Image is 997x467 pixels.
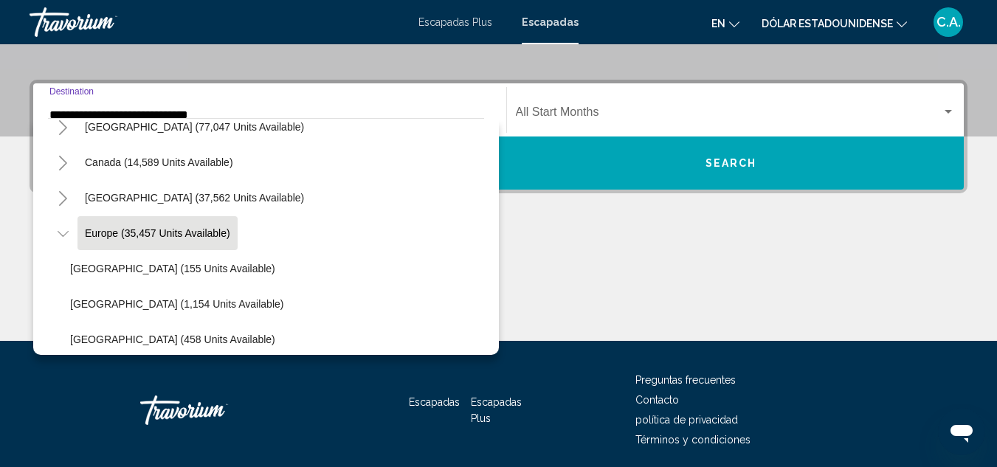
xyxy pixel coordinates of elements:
font: en [711,18,725,30]
button: Cambiar idioma [711,13,739,34]
button: [GEOGRAPHIC_DATA] (155 units available) [63,252,283,286]
a: Contacto [635,394,679,406]
span: Search [706,158,757,170]
button: Menú de usuario [929,7,967,38]
iframe: Botón para iniciar la ventana de mensajería [938,408,985,455]
button: [GEOGRAPHIC_DATA] (458 units available) [63,322,283,356]
button: [GEOGRAPHIC_DATA] (77,047 units available) [77,110,311,144]
span: Europe (35,457 units available) [85,227,230,239]
button: Toggle Europe (35,457 units available) [48,218,77,248]
button: Search [499,136,965,190]
a: Términos y condiciones [635,434,751,446]
button: Europe (35,457 units available) [77,216,238,250]
button: Cambiar moneda [762,13,907,34]
a: Preguntas frecuentes [635,374,736,386]
a: Escapadas Plus [471,396,522,424]
font: Dólar estadounidense [762,18,893,30]
button: Canada (14,589 units available) [77,145,241,179]
button: Toggle Caribbean & Atlantic Islands (37,562 units available) [48,183,77,212]
button: Toggle Mexico (77,047 units available) [48,112,77,142]
a: Escapadas [522,16,579,28]
font: C.A. [936,14,961,30]
a: Travorium [140,388,288,432]
span: Canada (14,589 units available) [85,156,233,168]
span: [GEOGRAPHIC_DATA] (155 units available) [70,263,275,274]
a: política de privacidad [635,414,738,426]
button: [GEOGRAPHIC_DATA] (1,154 units available) [63,287,291,321]
span: [GEOGRAPHIC_DATA] (37,562 units available) [85,192,304,204]
button: Toggle Canada (14,589 units available) [48,148,77,177]
a: Escapadas [409,396,460,408]
a: Travorium [30,7,404,37]
a: Escapadas Plus [418,16,492,28]
span: [GEOGRAPHIC_DATA] (1,154 units available) [70,298,283,310]
button: [GEOGRAPHIC_DATA] (37,562 units available) [77,181,311,215]
span: [GEOGRAPHIC_DATA] (77,047 units available) [85,121,304,133]
span: [GEOGRAPHIC_DATA] (458 units available) [70,333,275,345]
div: Search widget [33,83,964,190]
